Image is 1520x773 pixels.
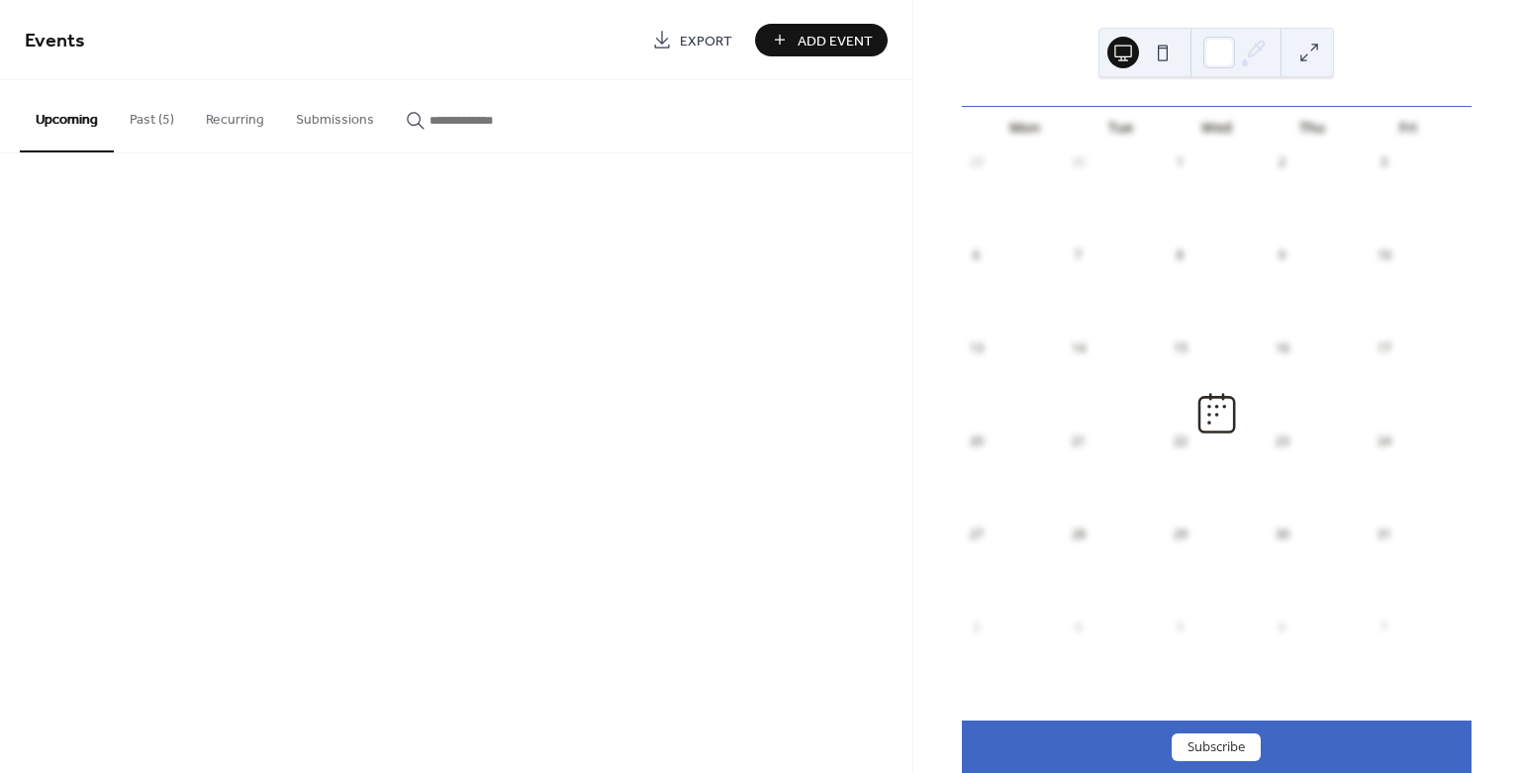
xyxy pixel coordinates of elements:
div: 14 [1070,340,1087,357]
button: Add Event [755,24,888,56]
div: Wed [1169,107,1265,147]
div: 23 [1274,434,1290,450]
div: 7 [1070,247,1087,264]
div: 13 [968,340,985,357]
span: Add Event [798,31,873,51]
div: 6 [1274,620,1290,636]
div: 27 [968,527,985,543]
div: 9 [1274,247,1290,264]
div: 24 [1377,434,1393,450]
div: 8 [1172,247,1188,264]
div: Thu [1265,107,1361,147]
div: Tue [1073,107,1169,147]
div: 1 [1172,154,1188,171]
button: Upcoming [20,80,114,152]
span: Export [680,31,732,51]
div: 6 [968,247,985,264]
div: Fri [1360,107,1456,147]
div: 3 [968,620,985,636]
div: 30 [1274,527,1290,543]
div: 22 [1172,434,1188,450]
a: Export [637,24,747,56]
button: Subscribe [1172,733,1261,761]
span: Events [25,22,85,60]
button: Submissions [280,80,390,150]
div: 29 [1172,527,1188,543]
button: Past (5) [114,80,190,150]
div: 31 [1377,527,1393,543]
div: 5 [1172,620,1188,636]
div: 28 [1070,527,1087,543]
div: 2 [1274,154,1290,171]
div: 15 [1172,340,1188,357]
div: 3 [1377,154,1393,171]
div: Mon [978,107,1074,147]
div: 4 [1070,620,1087,636]
button: Recurring [190,80,280,150]
div: 29 [968,154,985,171]
div: 16 [1274,340,1290,357]
div: 21 [1070,434,1087,450]
div: 10 [1377,247,1393,264]
div: 7 [1377,620,1393,636]
div: 17 [1377,340,1393,357]
div: 20 [968,434,985,450]
div: 30 [1070,154,1087,171]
